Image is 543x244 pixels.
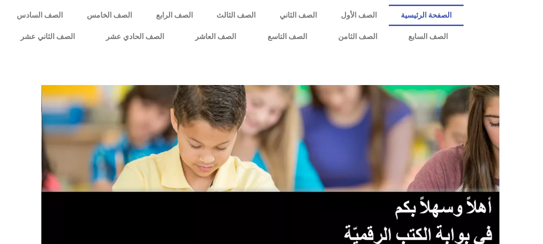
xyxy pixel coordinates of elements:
a: الصف الثامن [322,26,393,47]
a: الصف السادس [5,5,75,26]
a: الصف الخامس [75,5,144,26]
a: الصف العاشر [180,26,252,47]
a: الصفحة الرئيسية [389,5,464,26]
a: الصف الثاني [268,5,329,26]
a: الصف التاسع [252,26,322,47]
a: الصف الحادي عشر [90,26,179,47]
a: الصف السابع [393,26,463,47]
a: الصف الأول [329,5,389,26]
a: الصف الثاني عشر [5,26,90,47]
a: الصف الثالث [204,5,268,26]
a: الصف الرابع [144,5,205,26]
